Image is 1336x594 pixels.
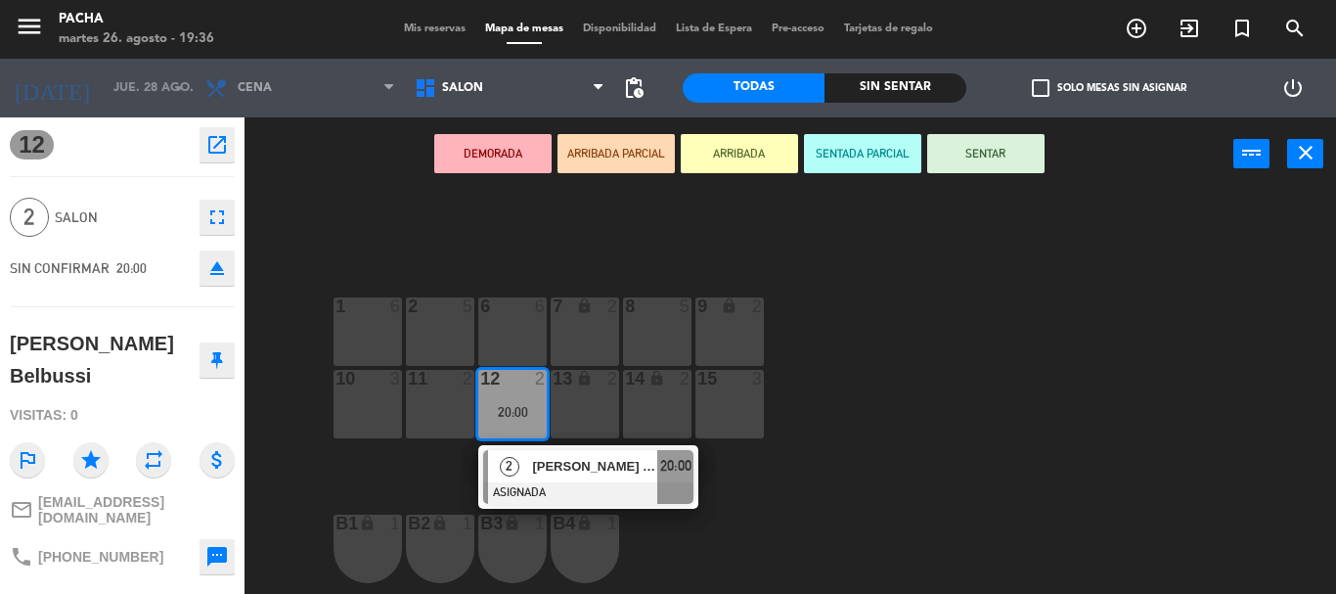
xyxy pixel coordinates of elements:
[1281,76,1305,100] i: power_settings_new
[205,545,229,569] i: sms
[573,23,666,34] span: Disponibilidad
[390,515,402,532] div: 1
[681,134,798,173] button: ARRIBADA
[1125,17,1148,40] i: add_circle_outline
[532,456,657,477] span: [PERSON_NAME] Belbussi
[607,370,619,388] div: 2
[576,297,593,314] i: lock
[10,398,235,433] div: Visitas: 0
[1283,17,1307,40] i: search
[480,297,481,315] div: 6
[116,260,147,276] span: 20:00
[535,515,547,532] div: 1
[335,515,336,532] div: B1
[55,206,190,229] span: SALON
[335,297,336,315] div: 1
[431,515,448,531] i: lock
[205,256,229,280] i: eject
[622,76,646,100] span: pending_actions
[824,73,966,103] div: Sin sentar
[1032,79,1049,97] span: check_box_outline_blank
[1240,141,1264,164] i: power_input
[480,515,481,532] div: B3
[752,370,764,388] div: 3
[10,442,45,478] i: outlined_flag
[683,73,824,103] div: Todas
[59,29,214,49] div: martes 26. agosto - 19:36
[1287,139,1323,168] button: close
[504,515,520,531] i: lock
[1233,139,1269,168] button: power_input
[752,297,764,315] div: 2
[59,10,214,29] div: Pacha
[408,370,409,388] div: 11
[680,370,691,388] div: 2
[721,297,737,314] i: lock
[390,297,402,315] div: 6
[680,297,691,315] div: 5
[1178,17,1201,40] i: exit_to_app
[625,370,626,388] div: 14
[607,515,619,532] div: 1
[394,23,475,34] span: Mis reservas
[660,454,691,478] span: 20:00
[697,370,698,388] div: 15
[136,442,171,478] i: repeat
[15,12,44,41] i: menu
[834,23,943,34] span: Tarjetas de regalo
[10,260,110,276] span: SIN CONFIRMAR
[200,200,235,235] button: fullscreen
[200,539,235,574] button: sms
[607,297,619,315] div: 2
[205,133,229,157] i: open_in_new
[408,297,409,315] div: 2
[927,134,1045,173] button: SENTAR
[762,23,834,34] span: Pre-acceso
[500,457,519,477] span: 2
[73,442,109,478] i: star
[359,515,376,531] i: lock
[38,494,235,525] span: [EMAIL_ADDRESS][DOMAIN_NAME]
[10,498,33,522] i: mail_outline
[648,370,665,387] i: lock
[238,81,272,95] span: Cena
[205,206,229,229] i: fullscreen
[804,134,921,173] button: SENTADA PARCIAL
[1294,141,1317,164] i: close
[38,549,163,565] span: [PHONE_NUMBER]
[408,515,409,532] div: B2
[625,297,626,315] div: 8
[557,134,675,173] button: ARRIBADA PARCIAL
[15,12,44,48] button: menu
[463,515,474,532] div: 1
[1230,17,1254,40] i: turned_in_not
[697,297,698,315] div: 9
[200,251,235,286] button: eject
[200,442,235,478] i: attach_money
[535,297,547,315] div: 6
[576,515,593,531] i: lock
[335,370,336,388] div: 10
[478,405,547,419] div: 20:00
[10,198,49,237] span: 2
[200,127,235,162] button: open_in_new
[666,23,762,34] span: Lista de Espera
[10,130,54,160] span: 12
[475,23,573,34] span: Mapa de mesas
[480,370,481,388] div: 12
[434,134,552,173] button: DEMORADA
[390,370,402,388] div: 3
[442,81,483,95] span: SALON
[10,545,33,569] i: phone
[463,370,474,388] div: 2
[535,370,547,388] div: 2
[463,297,474,315] div: 5
[10,494,235,525] a: mail_outline[EMAIL_ADDRESS][DOMAIN_NAME]
[1032,79,1186,97] label: Solo mesas sin asignar
[10,328,200,391] div: [PERSON_NAME] Belbussi
[167,76,191,100] i: arrow_drop_down
[576,370,593,387] i: lock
